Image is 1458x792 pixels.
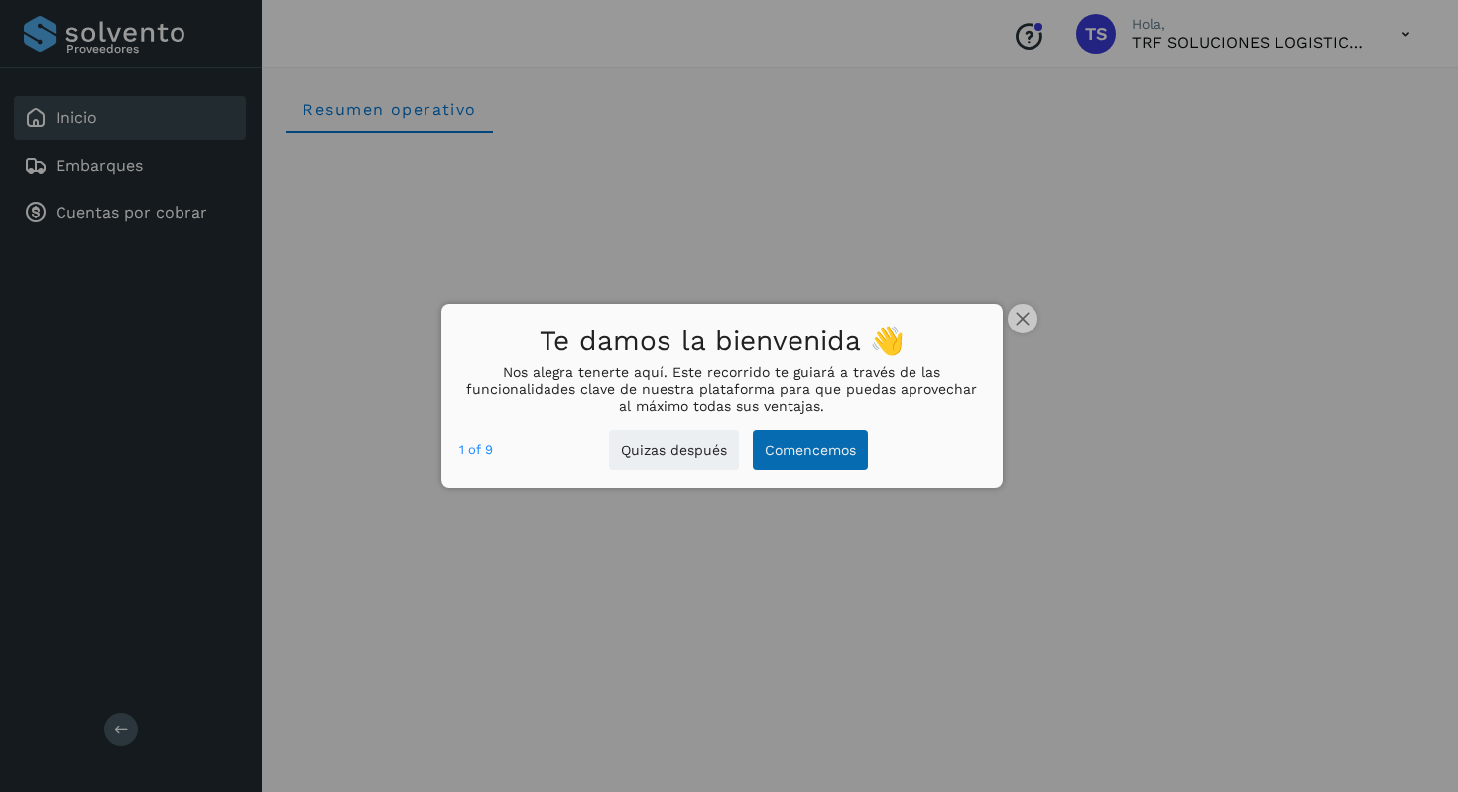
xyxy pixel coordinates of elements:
[441,304,1003,488] div: Te damos la bienvenida 👋Nos alegra tenerte aquí. Este recorrido te guiará a través de las funcion...
[1008,304,1037,333] button: close,
[459,364,985,414] p: Nos alegra tenerte aquí. Este recorrido te guiará a través de las funcionalidades clave de nuestr...
[459,439,493,461] div: step 1 of 9
[753,430,868,470] button: Comencemos
[609,430,739,470] button: Quizas después
[459,320,985,364] h1: Te damos la bienvenida 👋
[459,439,493,461] div: 1 of 9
